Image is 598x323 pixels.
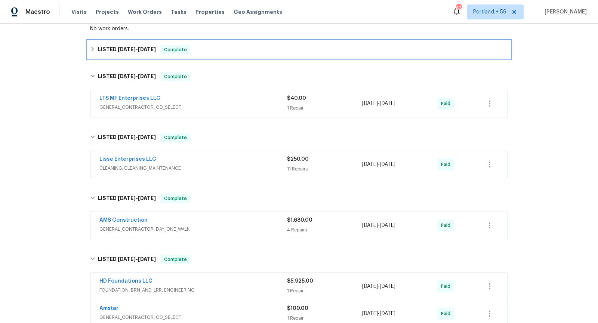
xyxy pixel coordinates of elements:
h6: LISTED [98,133,156,142]
span: [DATE] [380,284,395,289]
span: Paid [441,100,453,107]
span: [DATE] [118,196,136,201]
span: [DATE] [380,223,395,228]
div: No work orders. [90,25,508,33]
div: LISTED [DATE]-[DATE]Complete [88,41,510,59]
div: 1 Repair [287,104,362,112]
h6: LISTED [98,255,156,264]
h6: LISTED [98,45,156,54]
span: Tasks [171,9,187,15]
span: - [362,222,395,229]
span: Visits [71,8,87,16]
span: [DATE] [138,196,156,201]
span: [DATE] [362,101,378,106]
span: Portland + 59 [473,8,506,16]
span: Complete [161,256,190,263]
span: [DATE] [380,101,395,106]
span: $250.00 [287,157,309,162]
div: 1 Repair [287,314,362,322]
span: [DATE] [362,284,378,289]
div: 633 [456,4,461,12]
div: LISTED [DATE]-[DATE]Complete [88,187,510,210]
span: Geo Assignments [234,8,282,16]
span: [DATE] [138,256,156,262]
span: Complete [161,73,190,80]
span: [DATE] [118,256,136,262]
div: 11 Repairs [287,165,362,173]
span: Paid [441,310,453,317]
span: - [118,256,156,262]
span: Work Orders [128,8,162,16]
span: [DATE] [362,311,378,316]
span: - [362,310,395,317]
span: Paid [441,283,453,290]
span: Complete [161,134,190,141]
span: [DATE] [118,135,136,140]
span: Projects [96,8,119,16]
span: GENERAL_CONTRACTOR, OD_SELECT [99,104,287,111]
span: Maestro [25,8,50,16]
span: GENERAL_CONTRACTOR, OD_SELECT [99,314,287,321]
span: - [118,135,156,140]
span: Properties [195,8,225,16]
span: [DATE] [138,74,156,79]
div: 4 Repairs [287,226,362,234]
span: [DATE] [380,311,395,316]
span: [DATE] [362,223,378,228]
span: FOUNDATION, BRN_AND_LRR, ENGINEERING [99,286,287,294]
span: - [118,196,156,201]
span: [DATE] [362,162,378,167]
h6: LISTED [98,194,156,203]
span: GENERAL_CONTRACTOR, DAY_ONE_WALK [99,225,287,233]
a: Amstar [99,306,118,311]
div: 1 Repair [287,287,362,295]
a: LTS MF Enterprises LLC [99,96,160,101]
span: - [362,161,395,168]
span: [DATE] [138,47,156,52]
span: - [118,47,156,52]
div: LISTED [DATE]-[DATE]Complete [88,247,510,271]
span: [DATE] [138,135,156,140]
span: [DATE] [118,74,136,79]
span: $1,680.00 [287,218,312,223]
span: $5,925.00 [287,279,313,284]
div: LISTED [DATE]-[DATE]Complete [88,126,510,150]
span: CLEANING, CLEANING_MAINTENANCE [99,164,287,172]
a: AMS Construction [99,218,148,223]
span: - [362,100,395,107]
a: HD Foundations LLC [99,279,152,284]
span: - [362,283,395,290]
span: Complete [161,46,190,53]
span: [DATE] [380,162,395,167]
span: Paid [441,161,453,168]
span: $100.00 [287,306,308,311]
span: $40.00 [287,96,306,101]
span: [PERSON_NAME] [542,8,587,16]
a: Lisse Enterprises LLC [99,157,156,162]
span: Paid [441,222,453,229]
span: - [118,74,156,79]
div: LISTED [DATE]-[DATE]Complete [88,65,510,89]
span: [DATE] [118,47,136,52]
h6: LISTED [98,72,156,81]
span: Complete [161,195,190,202]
